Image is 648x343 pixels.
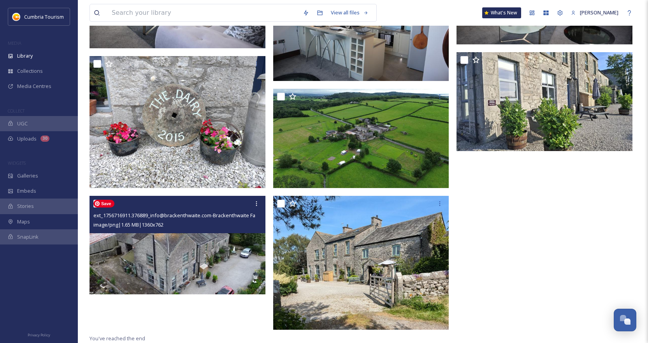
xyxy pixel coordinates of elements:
span: Uploads [17,135,37,142]
input: Search your library [108,4,299,21]
a: What's New [482,7,521,18]
span: Cumbria Tourism [24,13,64,20]
img: ext_1756716911.376889_info@brackenthwaite.com-Brackenthwaite Farm Ariel .png [90,196,265,294]
button: Open Chat [614,309,636,331]
span: Stories [17,202,34,210]
a: [PERSON_NAME] [567,5,622,20]
span: UGC [17,120,28,127]
img: ext_1756716911.461285_info@brackenthwaite.com-Ariel View 2025.JPG [273,89,449,188]
span: Galleries [17,172,38,179]
span: Embeds [17,187,36,195]
a: View all files [327,5,372,20]
span: Library [17,52,33,60]
a: Privacy Policy [28,330,50,339]
img: images.jpg [12,13,20,21]
span: Maps [17,218,30,225]
span: Collections [17,67,43,75]
div: 30 [40,135,49,142]
span: WIDGETS [8,160,26,166]
span: [PERSON_NAME] [580,9,618,16]
img: ext_1756716911.459354_info@brackenthwaite.com-20250718_190451.jpg [457,52,632,151]
span: Privacy Policy [28,332,50,338]
span: Save [93,200,114,208]
img: ext_1756716911.631454_info@brackenthwaite.com-TD05.jpg [90,56,265,188]
span: ext_1756716911.376889_info@brackenthwaite.com-Brackenthwaite Farm Ariel .png [93,211,284,219]
span: Media Centres [17,83,51,90]
img: ext_1756716911.361939_info@brackenthwaite.com-TD01.jpg [273,195,449,329]
span: MEDIA [8,40,21,46]
span: SnapLink [17,233,39,241]
span: image/png | 1.65 MB | 1360 x 762 [93,221,163,228]
span: COLLECT [8,108,25,114]
span: You've reached the end [90,335,145,342]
